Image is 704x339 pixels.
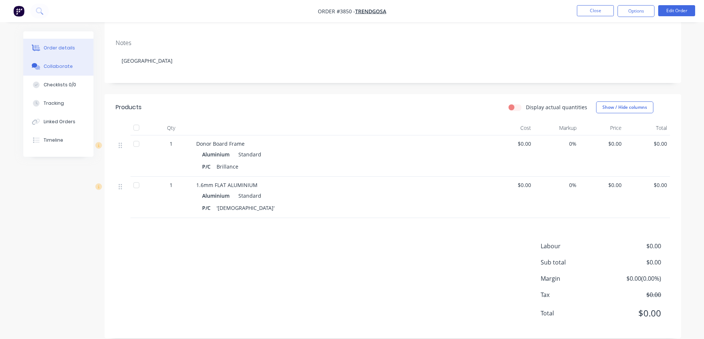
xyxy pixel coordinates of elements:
[44,118,75,125] div: Linked Orders
[606,274,661,283] span: $0.00 ( 0.00 %)
[235,190,261,201] div: Standard
[44,82,76,88] div: Checklists 0/0
[23,76,93,94] button: Checklists 0/0
[541,274,606,283] span: Margin
[606,242,661,250] span: $0.00
[606,258,661,267] span: $0.00
[492,181,531,189] span: $0.00
[526,103,587,111] label: Display actual quantities
[577,5,614,16] button: Close
[116,39,670,46] div: Notes
[489,121,534,135] div: Cost
[202,161,214,172] div: P/C
[23,57,93,76] button: Collaborate
[44,100,64,107] div: Tracking
[541,242,606,250] span: Labour
[625,121,670,135] div: Total
[582,140,622,148] span: $0.00
[537,181,577,189] span: 0%
[492,140,531,148] span: $0.00
[541,258,606,267] span: Sub total
[541,309,606,318] span: Total
[149,121,193,135] div: Qty
[534,121,579,135] div: Markup
[116,103,142,112] div: Products
[202,190,232,201] div: Aluminium
[23,113,93,131] button: Linked Orders
[44,63,73,70] div: Collaborate
[170,181,173,189] span: 1
[618,5,654,17] button: Options
[606,307,661,320] span: $0.00
[628,181,667,189] span: $0.00
[214,203,278,213] div: '[DEMOGRAPHIC_DATA]'
[116,49,670,72] div: [GEOGRAPHIC_DATA]
[318,8,355,15] span: Order #3850 -
[23,131,93,149] button: Timeline
[355,8,386,15] a: Trendgosa
[628,140,667,148] span: $0.00
[582,181,622,189] span: $0.00
[196,181,258,188] span: 1.6mm FLAT ALUMINIUM
[23,39,93,57] button: Order details
[658,5,695,16] button: Edit Order
[235,149,261,160] div: Standard
[44,137,63,143] div: Timeline
[537,140,577,148] span: 0%
[541,290,606,299] span: Tax
[202,149,232,160] div: Aluminium
[170,140,173,148] span: 1
[23,94,93,113] button: Tracking
[196,140,245,147] span: Donor Board Frame
[214,161,241,172] div: Brillance
[202,203,214,213] div: P/C
[596,101,653,113] button: Show / Hide columns
[44,45,75,51] div: Order details
[13,6,24,17] img: Factory
[606,290,661,299] span: $0.00
[579,121,625,135] div: Price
